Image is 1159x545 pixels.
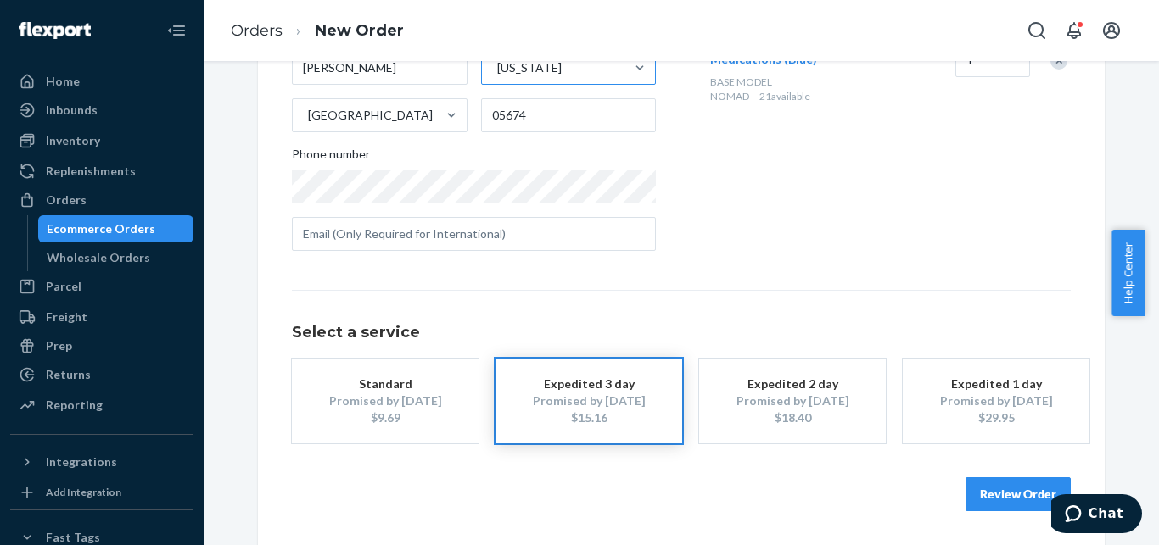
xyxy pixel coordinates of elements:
a: Ecommerce Orders [38,215,194,242]
input: [US_STATE] [496,59,497,76]
a: Orders [10,186,193,214]
div: Prep [46,337,72,354]
button: Review Order [966,477,1071,511]
div: Promised by [DATE] [317,392,453,409]
div: Promised by [DATE] [725,392,860,409]
button: Expedited 3 dayPromised by [DATE]$15.16 [496,359,682,443]
a: Home [10,68,193,95]
ol: breadcrumbs [217,6,417,56]
div: Reporting [46,397,103,414]
div: Inventory [46,132,100,149]
div: Promised by [DATE] [521,392,657,409]
a: Add Integration [10,482,193,503]
input: City [292,51,468,85]
div: Parcel [46,278,81,295]
div: Inbounds [46,102,98,119]
div: Add Integration [46,485,121,499]
div: $29.95 [928,409,1064,426]
img: Flexport logo [19,22,91,39]
a: Orders [231,21,283,40]
a: Inbounds [10,97,193,124]
div: [GEOGRAPHIC_DATA] [308,107,433,124]
span: 21 available [759,90,810,103]
input: Email (Only Required for International) [292,217,656,251]
a: Freight [10,303,193,331]
button: Open account menu [1095,14,1128,47]
div: Wholesale Orders [47,249,150,266]
button: Expedited 2 dayPromised by [DATE]$18.40 [699,359,886,443]
button: StandardPromised by [DATE]$9.69 [292,359,479,443]
input: ZIP Code [481,98,657,132]
button: Open Search Box [1020,14,1054,47]
button: Close Navigation [160,14,193,47]
button: Expedited 1 dayPromised by [DATE]$29.95 [903,359,1089,443]
a: Parcel [10,273,193,300]
div: Expedited 3 day [521,375,657,392]
div: Expedited 2 day [725,375,860,392]
button: Help Center [1111,230,1145,316]
div: Ecommerce Orders [47,220,155,237]
div: [US_STATE] [497,59,562,76]
div: Returns [46,366,91,383]
span: BASE MODEL NOMAD [710,75,772,103]
button: Integrations [10,448,193,475]
div: Orders [46,192,87,209]
a: Wholesale Orders [38,244,194,271]
div: Expedited 1 day [928,375,1064,392]
button: Open notifications [1057,14,1091,47]
a: New Order [315,21,404,40]
div: $15.16 [521,409,657,426]
div: Replenishments [46,163,136,180]
a: Inventory [10,127,193,154]
span: Big Portable Cooler for [MEDICAL_DATA] &amp; Medications (Blue) [710,18,849,66]
span: Phone number [292,146,370,170]
div: Integrations [46,453,117,470]
div: Home [46,73,80,90]
input: [GEOGRAPHIC_DATA] [306,107,308,124]
h1: Select a service [292,325,1071,342]
div: $9.69 [317,409,453,426]
div: Standard [317,375,453,392]
a: Reporting [10,392,193,419]
a: Returns [10,361,193,388]
iframe: Opens a widget where you can chat to one of our agents [1051,494,1142,537]
a: Replenishments [10,158,193,185]
a: Prep [10,332,193,359]
div: Promised by [DATE] [928,392,1064,409]
div: Freight [46,309,87,325]
div: $18.40 [725,409,860,426]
